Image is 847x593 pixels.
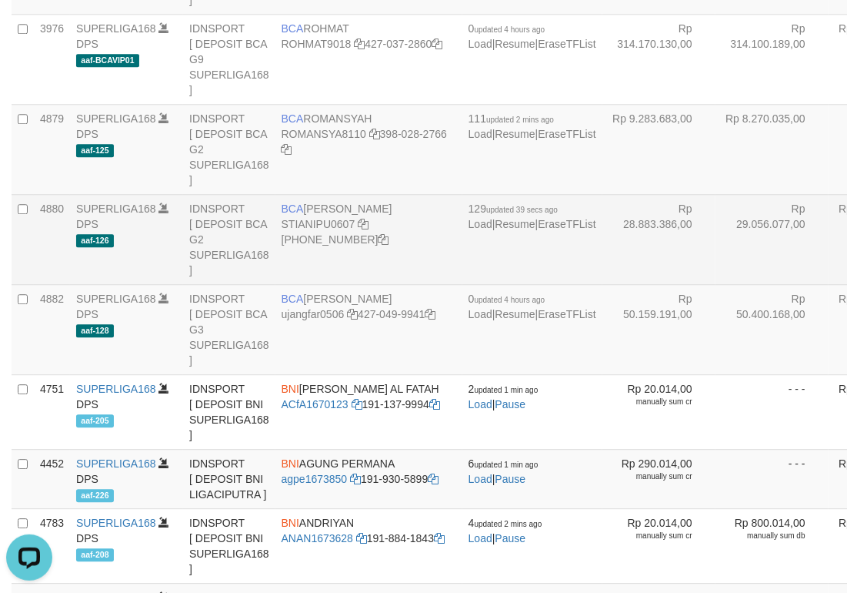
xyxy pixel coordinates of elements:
td: DPS [70,104,183,194]
a: Copy ujangfar0506 to clipboard [347,308,358,320]
span: BNI [282,517,299,529]
span: updated 4 hours ago [475,296,545,304]
td: IDNSPORT [ DEPOSIT BNI LIGACIPUTRA ] [183,449,275,508]
span: aaf-226 [76,489,114,502]
a: Resume [495,308,535,320]
td: - - - [715,449,829,508]
a: Copy 1918841843 to clipboard [434,532,445,544]
a: SUPERLIGA168 [76,383,156,395]
span: aaf-BCAVIP01 [76,54,139,67]
a: Load [469,398,492,410]
a: Pause [495,473,526,485]
td: Rp 28.883.386,00 [602,194,715,284]
td: DPS [70,284,183,374]
span: 2 [469,383,539,395]
td: Rp 8.270.035,00 [715,104,829,194]
a: Resume [495,128,535,140]
a: Copy ACfA1670123 to clipboard [352,398,362,410]
td: 4751 [34,374,70,449]
button: Open LiveChat chat widget [6,6,52,52]
td: Rp 314.100.189,00 [715,14,829,104]
a: Copy ROMANSYA8110 to clipboard [369,128,380,140]
div: manually sum db [722,531,805,541]
span: aaf-205 [76,414,114,427]
span: aaf-125 [76,144,114,157]
div: manually sum cr [609,531,692,541]
span: updated 1 min ago [475,386,539,394]
a: Copy agpe1673850 to clipboard [350,473,361,485]
a: Copy ANAN1673628 to clipboard [356,532,367,544]
span: BCA [282,112,304,125]
span: | | [469,203,596,230]
td: Rp 800.014,00 [715,508,829,583]
a: ujangfar0506 [282,308,345,320]
div: manually sum cr [609,471,692,482]
td: Rp 20.014,00 [602,508,715,583]
a: Copy 4270372860 to clipboard [432,38,442,50]
span: aaf-128 [76,324,114,337]
a: Load [469,38,492,50]
a: Load [469,308,492,320]
td: ROHMAT 427-037-2860 [275,14,462,104]
a: Copy 4270499941 to clipboard [425,308,435,320]
a: Load [469,128,492,140]
td: DPS [70,194,183,284]
span: 0 [469,22,545,35]
span: | [469,383,539,410]
a: Resume [495,218,535,230]
td: IDNSPORT [ DEPOSIT BNI SUPERLIGA168 ] [183,374,275,449]
a: Resume [495,38,535,50]
a: Copy ROHMAT9018 to clipboard [354,38,365,50]
td: Rp 50.400.168,00 [715,284,829,374]
span: | | [469,22,596,50]
span: 129 [469,203,558,215]
span: updated 39 secs ago [486,206,558,214]
a: SUPERLIGA168 [76,203,156,215]
a: EraseTFList [538,38,595,50]
td: Rp 50.159.191,00 [602,284,715,374]
span: BCA [282,22,304,35]
span: | [469,517,542,544]
a: Copy 1911379994 to clipboard [429,398,440,410]
a: EraseTFList [538,128,595,140]
td: DPS [70,374,183,449]
span: updated 4 hours ago [475,25,545,34]
span: aaf-126 [76,234,114,247]
a: agpe1673850 [282,473,348,485]
a: Load [469,532,492,544]
a: Load [469,218,492,230]
td: Rp 29.056.077,00 [715,194,829,284]
span: 4 [469,517,542,529]
span: updated 1 min ago [475,461,539,469]
td: 4880 [34,194,70,284]
a: Copy 3980282766 to clipboard [282,143,292,156]
a: Pause [495,532,526,544]
td: 4882 [34,284,70,374]
td: [PERSON_NAME] 427-049-9941 [275,284,462,374]
td: DPS [70,508,183,583]
a: ACfA1670123 [282,398,348,410]
td: DPS [70,449,183,508]
span: updated 2 mins ago [486,116,554,124]
a: SUPERLIGA168 [76,517,156,529]
div: manually sum cr [609,397,692,407]
td: [PERSON_NAME] [PHONE_NUMBER] [275,194,462,284]
a: SUPERLIGA168 [76,22,156,35]
span: updated 2 mins ago [475,520,542,528]
td: AGUNG PERMANA 191-930-5899 [275,449,462,508]
a: EraseTFList [538,218,595,230]
td: [PERSON_NAME] AL FATAH 191-137-9994 [275,374,462,449]
a: SUPERLIGA168 [76,293,156,305]
span: aaf-208 [76,548,114,561]
a: Load [469,473,492,485]
td: Rp 290.014,00 [602,449,715,508]
a: Copy STIANIPU0607 to clipboard [358,218,368,230]
td: IDNSPORT [ DEPOSIT BCA G2 SUPERLIGA168 ] [183,104,275,194]
td: IDNSPORT [ DEPOSIT BCA G2 SUPERLIGA168 ] [183,194,275,284]
a: ROMANSYA8110 [282,128,366,140]
td: 4783 [34,508,70,583]
a: Copy 4062280194 to clipboard [378,233,389,246]
a: SUPERLIGA168 [76,112,156,125]
td: IDNSPORT [ DEPOSIT BNI SUPERLIGA168 ] [183,508,275,583]
span: | [469,457,539,485]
